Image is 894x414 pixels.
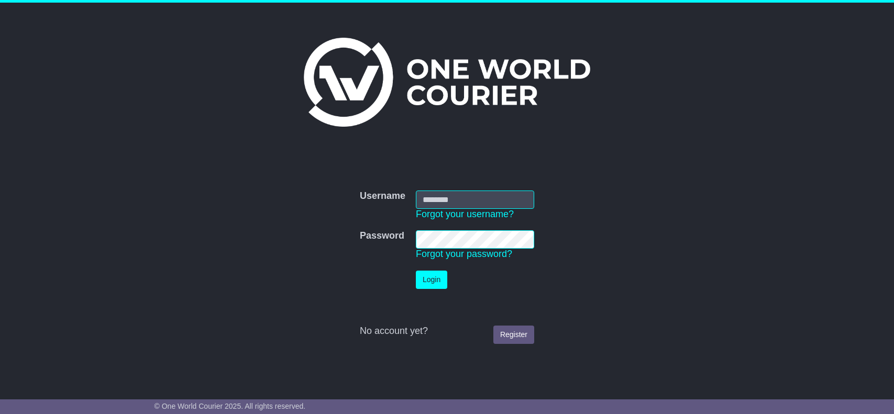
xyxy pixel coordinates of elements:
[493,326,534,344] a: Register
[416,249,512,259] a: Forgot your password?
[360,230,404,242] label: Password
[304,38,590,127] img: One World
[360,191,405,202] label: Username
[416,271,447,289] button: Login
[360,326,534,337] div: No account yet?
[154,402,306,410] span: © One World Courier 2025. All rights reserved.
[416,209,514,219] a: Forgot your username?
